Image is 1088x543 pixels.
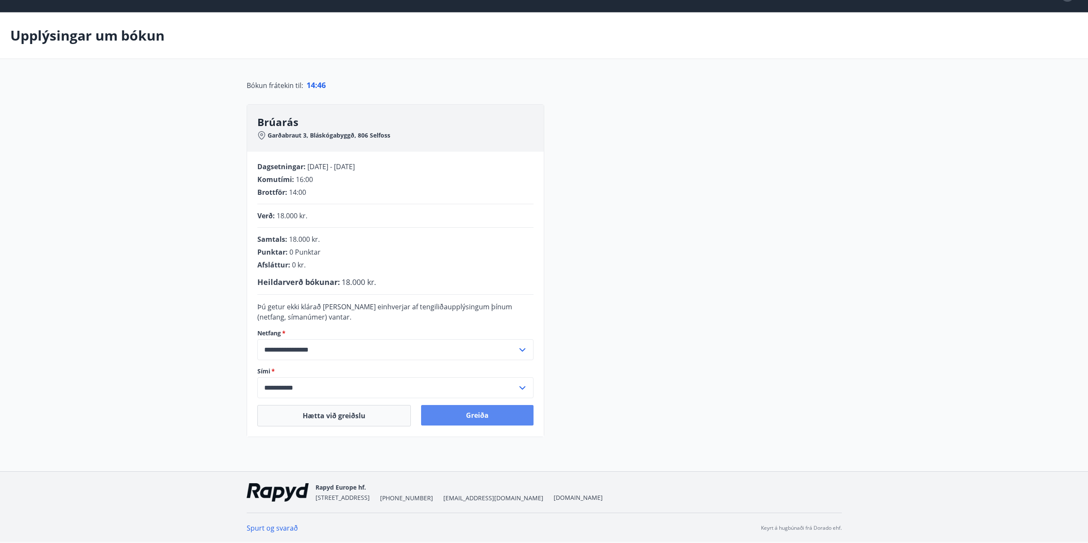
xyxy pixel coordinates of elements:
span: [EMAIL_ADDRESS][DOMAIN_NAME] [443,494,543,502]
button: Hætta við greiðslu [257,405,411,426]
span: Komutími : [257,175,294,184]
span: 18.000 kr. [342,277,376,287]
a: [DOMAIN_NAME] [554,493,603,502]
span: 18.000 kr. [277,211,307,220]
span: Punktar : [257,247,288,257]
p: Upplýsingar um bókun [10,26,165,45]
span: 14 : [307,80,317,90]
span: Garðabraut 3, Bláskógabyggð, 806 Selfoss [268,131,390,140]
span: [PHONE_NUMBER] [380,494,433,502]
span: Afsláttur : [257,260,290,270]
p: Keyrt á hugbúnaði frá Dorado ehf. [761,524,842,532]
span: Samtals : [257,235,287,244]
span: 0 kr. [292,260,306,270]
label: Netfang [257,329,534,338]
span: Bókun frátekin til : [247,80,303,91]
span: [STREET_ADDRESS] [315,493,370,502]
a: Spurt og svarað [247,523,298,533]
span: Þú getur ekki klárað [PERSON_NAME] einhverjar af tengiliðaupplýsingum þínum (netfang, símanúmer) ... [257,302,512,322]
span: Verð : [257,211,275,220]
h3: Brúarás [257,115,544,129]
span: 0 Punktar [289,247,321,257]
span: 16:00 [296,175,313,184]
span: Dagsetningar : [257,162,306,171]
span: Brottför : [257,188,287,197]
button: Greiða [421,405,534,426]
span: Rapyd Europe hf. [315,483,366,491]
img: ekj9gaOU4bjvQReEWNZ0zEMsCR0tgSDGv48UY51k.png [247,483,309,502]
span: [DATE] - [DATE] [307,162,355,171]
span: 14:00 [289,188,306,197]
span: 46 [317,80,326,90]
span: 18.000 kr. [289,235,320,244]
label: Sími [257,367,534,376]
span: Heildarverð bókunar : [257,277,340,287]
